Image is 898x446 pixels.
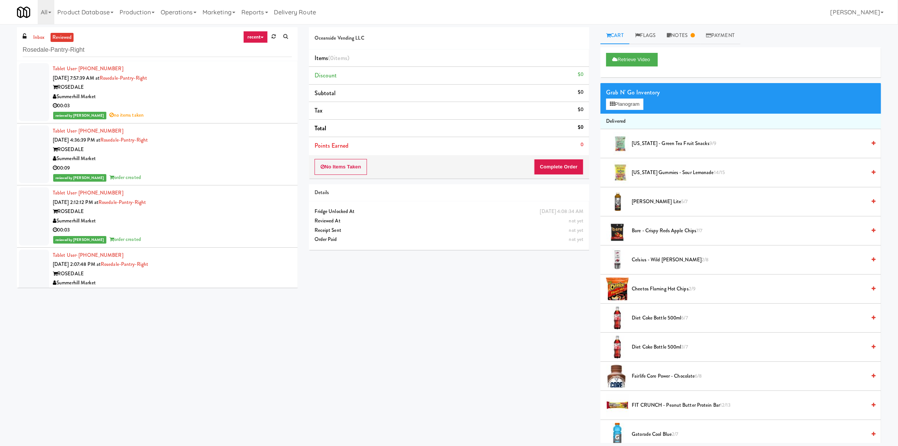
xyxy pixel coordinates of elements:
a: reviewed [51,33,74,42]
div: [US_STATE] - Green Tea Fruit Snacks9/9 [629,139,875,148]
button: Retrieve Video [606,53,657,66]
div: 00:03 [53,225,292,235]
span: order created [110,236,141,243]
input: Search vision orders [23,43,292,57]
span: · [PHONE_NUMBER] [76,127,123,134]
span: Discount [315,71,337,80]
button: No Items Taken [315,159,367,175]
div: Diet Coke Bottle 500ml6/7 [629,313,875,323]
a: Rosedale-Pantry-Right [98,199,146,206]
span: 2/9 [689,285,695,292]
div: 0 [580,140,583,150]
button: Planogram [606,99,643,110]
div: 00:03 [53,101,292,111]
span: 5/7 [681,198,688,205]
a: Tablet User· [PHONE_NUMBER] [53,252,123,259]
span: · [PHONE_NUMBER] [76,65,123,72]
span: Fairlife Core Power - Chocolate [632,372,866,381]
span: [DATE] 7:57:39 AM at [53,74,100,82]
span: reviewed by [PERSON_NAME] [53,174,106,182]
span: [US_STATE] Gummies - Sour Lemonade [632,168,866,177]
li: Tablet User· [PHONE_NUMBER][DATE] 2:12:12 PM atRosedale-Pantry-RightROSEDALESummerhill Market00:0... [17,185,298,248]
a: Notes [661,27,700,44]
div: 00:09 [53,164,292,173]
li: Delivered [600,114,881,130]
a: inbox [31,33,47,42]
span: not yet [569,217,584,224]
a: Payment [700,27,740,44]
span: not yet [569,236,584,243]
div: Summerhill Market [53,216,292,226]
span: 6/8 [695,372,702,380]
span: FIT CRUNCH - Peanut Butter Protein Bar [632,401,866,410]
div: ROSEDALE [53,269,292,279]
span: Celsius - Wild [PERSON_NAME] [632,255,866,265]
div: [PERSON_NAME] Lite5/7 [629,197,875,207]
span: Diet Coke Bottle 500ml [632,343,866,352]
span: 3/7 [682,343,688,350]
a: Rosedale-Pantry-Right [100,136,148,144]
div: $0 [578,70,583,79]
div: [DATE] 4:08:34 AM [540,207,584,216]
span: Diet Coke Bottle 500ml [632,313,866,323]
span: 2/7 [672,431,678,438]
div: Gatorade Cool Blue2/7 [629,430,875,439]
a: Rosedale-Pantry-Right [101,261,148,268]
span: bare - Crispy Reds Apple Chips [632,226,866,236]
a: Tablet User· [PHONE_NUMBER] [53,127,123,134]
span: Tax [315,106,322,115]
span: 9/9 [709,140,716,147]
span: [DATE] 2:07:48 PM at [53,261,101,268]
div: $0 [578,88,583,97]
span: 14/15 [714,169,725,176]
div: ROSEDALE [53,145,292,154]
a: Flags [629,27,662,44]
a: recent [243,31,268,43]
div: Cheetos Flaming Hot Chips2/9 [629,284,875,294]
div: Reviewed At [315,216,584,226]
span: Subtotal [315,89,336,97]
a: Rosedale-Pantry-Right [100,74,147,82]
div: Summerhill Market [53,92,292,102]
div: $0 [578,123,583,132]
img: Micromart [17,6,30,19]
ng-pluralize: items [334,54,347,62]
div: Celsius - Wild [PERSON_NAME]2/8 [629,255,875,265]
div: Details [315,188,584,198]
span: Gatorade Cool Blue [632,430,866,439]
a: Tablet User· [PHONE_NUMBER] [53,65,123,72]
div: Receipt Sent [315,226,584,235]
div: Summerhill Market [53,154,292,164]
span: Items [315,54,349,62]
li: Tablet User· [PHONE_NUMBER][DATE] 2:07:48 PM atRosedale-Pantry-RightROSEDALESummerhill Market00:0... [17,248,298,310]
span: [PERSON_NAME] Lite [632,197,866,207]
div: Fridge Unlocked At [315,207,584,216]
span: reviewed by [PERSON_NAME] [53,236,106,244]
span: 7/7 [696,227,702,234]
span: Cheetos Flaming Hot Chips [632,284,866,294]
div: $0 [578,105,583,114]
div: Order Paid [315,235,584,244]
span: · [PHONE_NUMBER] [76,252,123,259]
span: Points Earned [315,141,348,150]
div: Diet Coke Bottle 500ml3/7 [629,343,875,352]
span: [DATE] 4:36:39 PM at [53,136,100,144]
button: Complete Order [534,159,584,175]
div: ROSEDALE [53,83,292,92]
span: not yet [569,227,584,234]
span: (0 ) [328,54,349,62]
div: ROSEDALE [53,207,292,216]
div: bare - Crispy Reds Apple Chips7/7 [629,226,875,236]
span: 6/7 [682,314,688,321]
li: Tablet User· [PHONE_NUMBER][DATE] 7:57:39 AM atRosedale-Pantry-RightROSEDALESummerhill Market00:0... [17,61,298,123]
span: no items taken [110,111,144,119]
span: · [PHONE_NUMBER] [76,189,123,196]
span: reviewed by [PERSON_NAME] [53,112,106,119]
span: order created [110,174,141,181]
span: [DATE] 2:12:12 PM at [53,199,98,206]
div: [US_STATE] Gummies - Sour Lemonade14/15 [629,168,875,177]
div: FIT CRUNCH - Peanut Butter Protein Bar12/13 [629,401,875,410]
div: Grab N' Go Inventory [606,87,875,98]
a: Tablet User· [PHONE_NUMBER] [53,189,123,196]
a: Cart [600,27,629,44]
